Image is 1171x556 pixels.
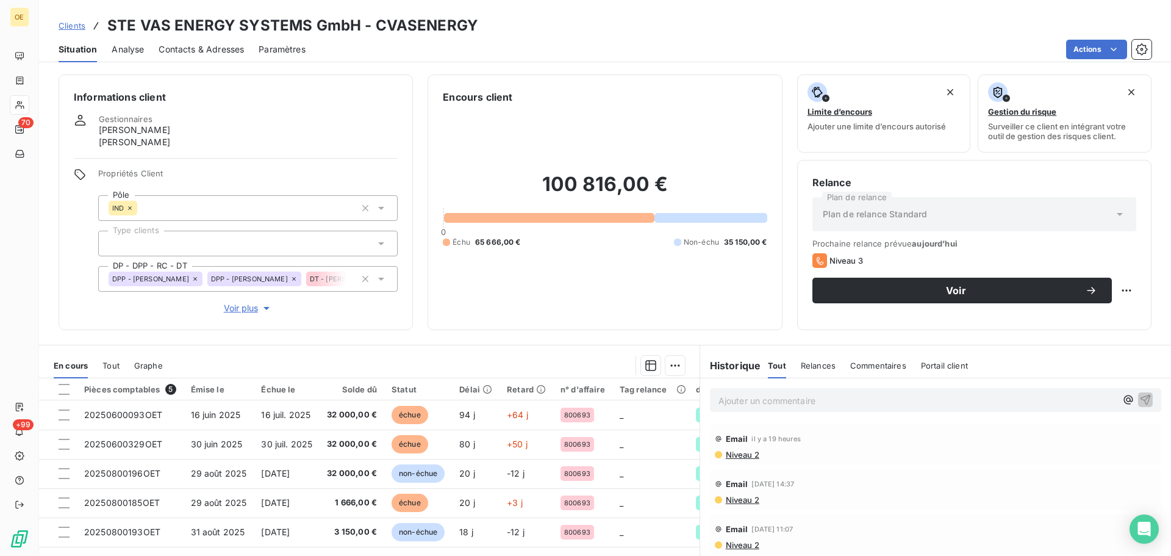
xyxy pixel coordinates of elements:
div: Retard [507,385,546,394]
span: 20250600093OET [84,410,162,420]
span: 65 666,00 € [475,237,521,248]
input: Ajouter une valeur [109,238,118,249]
a: Clients [59,20,85,32]
span: [PERSON_NAME] [99,124,170,136]
span: 5 [165,384,176,395]
span: Voir plus [224,302,273,314]
span: non-échue [392,464,445,483]
span: [DATE] 14:37 [751,480,794,488]
div: Pièces comptables [84,384,176,395]
span: Niveau 3 [829,256,863,265]
button: Limite d’encoursAjouter une limite d’encours autorisé [797,74,971,153]
span: Niveau 2 [725,540,759,550]
span: 80 j [459,439,475,449]
span: 800693 [564,470,590,477]
span: Voir [827,286,1085,295]
span: 800693 [564,529,590,536]
span: -12 j [507,468,525,478]
span: +99 [13,419,34,430]
h6: Relance [812,175,1136,190]
h6: Historique [700,358,761,373]
span: 31 août 2025 [191,527,245,537]
button: Gestion du risqueSurveiller ce client en intégrant votre outil de gestion des risques client. [978,74,1151,153]
span: non-échue [392,523,445,541]
button: Voir plus [98,301,398,315]
span: Email [726,479,748,489]
span: 20250800185OET [84,497,160,508]
span: [DATE] [261,468,290,478]
span: Niveau 2 [725,495,759,505]
span: Portail client [921,361,968,370]
span: +3 j [507,497,523,508]
span: _ [620,527,623,537]
span: Email [726,434,748,444]
span: 20 j [459,497,475,508]
span: 32 000,00 € [327,438,377,450]
span: _ [620,410,623,420]
span: 16 juin 2025 [191,410,241,420]
span: 800693 [564,411,590,419]
span: Gestion du risque [988,107,1056,117]
span: Ajouter une limite d’encours autorisé [808,121,946,131]
span: [DATE] 11:07 [751,525,793,533]
span: DPP - [PERSON_NAME] [112,275,189,283]
span: il y a 19 heures [751,435,800,442]
button: Actions [1066,40,1127,59]
span: Email [726,524,748,534]
h6: Encours client [443,90,512,104]
span: 20250600329OET [84,439,162,449]
h6: Informations client [74,90,398,104]
span: Graphe [134,361,163,370]
span: 32 000,00 € [327,409,377,421]
input: Ajouter une valeur [346,273,356,284]
span: En cours [54,361,88,370]
div: Statut [392,385,445,394]
span: Tout [768,361,786,370]
span: [DATE] [261,497,290,508]
span: Gestionnaires [99,114,152,124]
span: Relances [801,361,836,370]
span: _ [620,468,623,478]
span: _ [620,439,623,449]
span: échue [392,435,428,453]
span: [DATE] [261,527,290,537]
span: DPP - [PERSON_NAME] [211,275,288,283]
span: 0 [441,227,446,237]
span: Prochaine relance prévue [812,239,1136,248]
span: Commentaires [850,361,906,370]
span: échue [392,406,428,424]
input: Ajouter une valeur [137,203,147,214]
span: 800693 [564,441,590,448]
div: Échue le [261,385,312,394]
span: +64 j [507,410,528,420]
span: 1 666,00 € [327,497,377,509]
span: Limite d’encours [808,107,872,117]
span: 30 juin 2025 [191,439,243,449]
span: +50 j [507,439,528,449]
span: Clients [59,21,85,31]
span: Situation [59,43,97,56]
span: Analyse [112,43,144,56]
h3: STE VAS ENERGY SYSTEMS GmbH - CVASENERGY [107,15,478,37]
span: 32 000,00 € [327,468,377,480]
span: Paramètres [259,43,306,56]
span: 70 [18,117,34,128]
div: Émise le [191,385,247,394]
span: 29 août 2025 [191,497,247,508]
span: 30 juil. 2025 [261,439,312,449]
span: 800693 [564,499,590,507]
span: Plan de relance Standard [823,208,928,220]
button: Voir [812,278,1112,303]
span: Échu [453,237,470,248]
span: Surveiller ce client en intégrant votre outil de gestion des risques client. [988,121,1141,141]
span: échue [392,494,428,512]
div: Solde dû [327,385,377,394]
span: Non-échu [684,237,719,248]
span: 94 j [459,410,475,420]
span: 3 150,00 € [327,526,377,538]
span: Propriétés Client [98,168,398,186]
span: 35 150,00 € [724,237,767,248]
span: Contacts & Adresses [159,43,244,56]
span: -12 j [507,527,525,537]
span: _ [620,497,623,508]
